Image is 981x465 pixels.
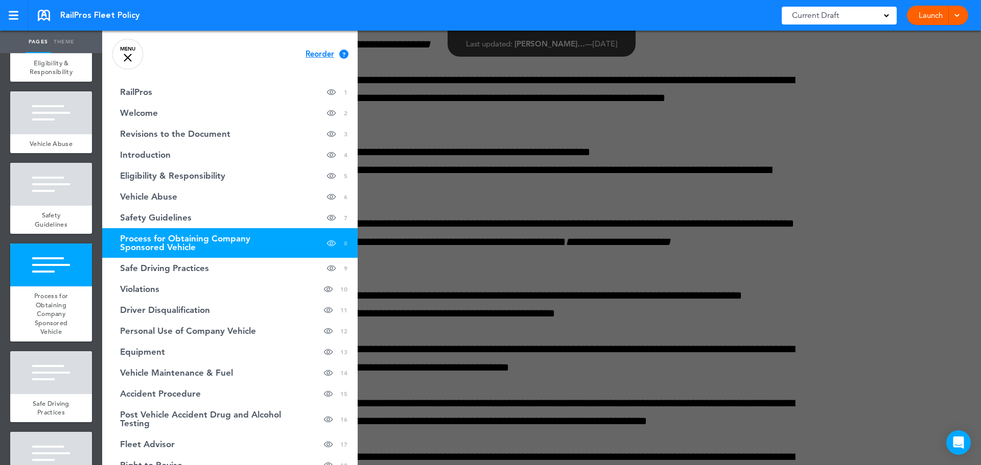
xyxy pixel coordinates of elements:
[26,31,51,53] a: Pages
[340,306,347,314] span: 11
[102,404,358,434] a: Post Vehicle Accident Drug and Alcohol Testing 16
[340,440,347,449] span: 17
[102,103,358,124] a: Welcome 2
[102,279,358,300] a: Violations 10
[120,369,233,377] span: Vehicle Maintenance & Fuel
[51,31,77,53] a: Theme
[102,124,358,144] a: Revisions to the Document 3
[344,109,347,117] span: 2
[344,151,347,159] span: 4
[915,6,947,25] a: Launch
[120,348,165,356] span: Equipment
[344,213,347,222] span: 7
[102,82,358,103] a: RailPros 1
[102,144,358,165] a: Introduction 4
[10,54,92,82] a: Eligibility & Responsibility
[10,134,92,154] a: Vehicle Abuse
[344,239,347,248] span: 8
[339,50,348,59] div: ?
[10,206,92,234] a: Safety Guidelines
[946,430,971,455] div: Open Intercom Messenger
[120,285,159,293] span: Violations
[102,362,358,383] a: Vehicle Maintenance & Fuel 14
[30,59,73,77] span: Eligibility & Responsibility
[340,415,347,424] span: 16
[120,88,152,96] span: RailPros
[120,389,201,398] span: Accident Procedure
[344,172,347,180] span: 5
[120,264,209,273] span: Safe Driving Practices
[120,130,230,138] span: Revisions to the Document
[120,172,225,180] span: Eligibility & Responsibility
[60,10,139,21] span: RailPros Fleet Policy
[102,300,358,321] a: Driver Disqualification 11
[340,285,347,293] span: 10
[120,151,171,159] span: Introduction
[102,341,358,362] a: Equipment 13
[340,327,347,335] span: 12
[792,8,839,22] span: Current Draft
[120,440,175,449] span: Fleet Advisor
[112,39,143,69] a: MENU
[35,211,67,229] span: Safety Guidelines
[33,399,69,417] span: Safe Driving Practices
[102,258,358,279] a: Safe Driving Practices 9
[102,165,358,186] a: Eligibility & Responsibility 5
[344,130,347,138] span: 3
[306,51,334,58] span: Reorder
[344,192,347,201] span: 6
[120,327,256,335] span: Personal Use of Company Vehicle
[120,213,192,222] span: Safety Guidelines
[344,264,347,273] span: 9
[120,410,289,428] span: Post Vehicle Accident Drug and Alcohol Testing
[102,207,358,228] a: Safety Guidelines 7
[340,389,347,398] span: 15
[340,348,347,356] span: 13
[30,139,73,148] span: Vehicle Abuse
[102,321,358,341] a: Personal Use of Company Vehicle 12
[120,109,158,117] span: Welcome
[102,383,358,404] a: Accident Procedure 15
[120,306,210,314] span: Driver Disqualification
[10,286,92,341] a: Process for Obtaining Company Sponsored Vehicle
[102,228,358,258] a: Process for Obtaining Company Sponsored Vehicle 8
[10,394,92,422] a: Safe Driving Practices
[120,234,289,252] span: Process for Obtaining Company Sponsored Vehicle
[34,291,68,336] span: Process for Obtaining Company Sponsored Vehicle
[120,192,177,201] span: Vehicle Abuse
[102,186,358,207] a: Vehicle Abuse 6
[344,88,347,96] span: 1
[340,369,347,377] span: 14
[102,434,358,455] a: Fleet Advisor 17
